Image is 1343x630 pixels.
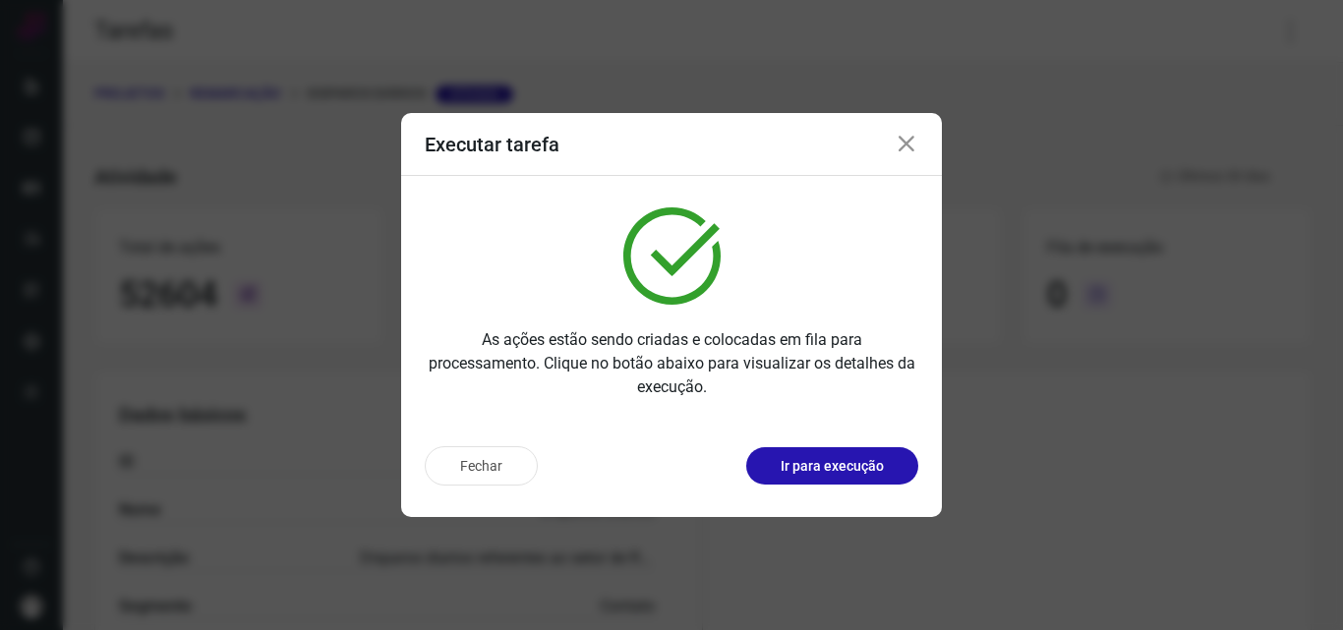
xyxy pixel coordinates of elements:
img: verified.svg [623,207,721,305]
button: Ir para execução [746,447,918,485]
p: As ações estão sendo criadas e colocadas em fila para processamento. Clique no botão abaixo para ... [425,328,918,399]
button: Fechar [425,446,538,486]
h3: Executar tarefa [425,133,559,156]
p: Ir para execução [781,456,884,477]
